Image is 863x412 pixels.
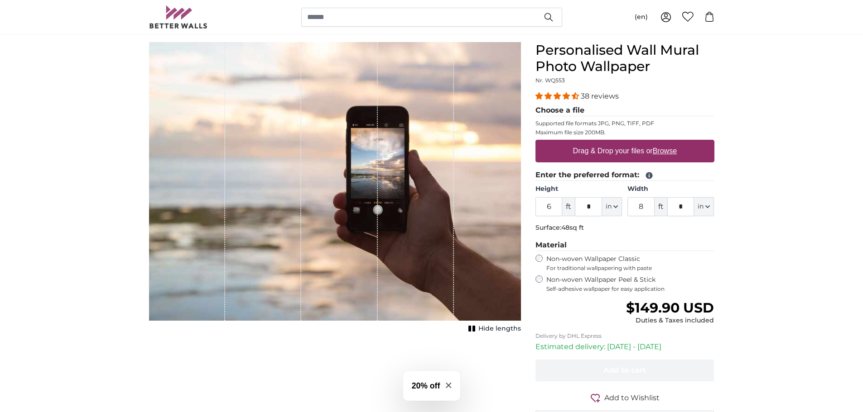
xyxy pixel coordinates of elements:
[626,316,714,325] div: Duties & Taxes included
[535,170,714,181] legend: Enter the preferred format:
[581,92,619,100] span: 38 reviews
[546,285,714,293] span: Self-adhesive wallpaper for easy application
[569,142,680,160] label: Drag & Drop your files or
[653,147,677,155] u: Browse
[546,275,714,293] label: Non-woven Wallpaper Peel & Stick
[535,77,565,84] span: Nr. WQ553
[535,42,714,75] h1: Personalised Wall Mural Photo Wallpaper
[535,240,714,251] legend: Material
[478,324,521,333] span: Hide lengths
[603,366,646,374] span: Add to cart
[546,255,714,272] label: Non-woven Wallpaper Classic
[698,202,704,211] span: in
[546,265,714,272] span: For traditional wallpapering with paste
[535,341,714,352] p: Estimated delivery: [DATE] - [DATE]
[466,322,521,335] button: Hide lengths
[535,120,714,127] p: Supported file formats JPG, PNG, TIFF, PDF
[535,92,581,100] span: 4.34 stars
[627,9,655,25] button: (en)
[535,332,714,340] p: Delivery by DHL Express
[535,105,714,116] legend: Choose a file
[535,392,714,403] button: Add to Wishlist
[602,197,622,216] button: in
[626,299,714,316] span: $149.90 USD
[535,223,714,232] p: Surface:
[535,360,714,381] button: Add to cart
[561,223,584,232] span: 48sq ft
[535,129,714,136] p: Maximum file size 200MB.
[606,202,612,211] span: in
[149,5,208,28] img: Betterwalls
[655,197,667,216] span: ft
[694,197,714,216] button: in
[627,185,714,194] label: Width
[535,185,622,194] label: Height
[562,197,575,216] span: ft
[604,393,660,403] span: Add to Wishlist
[149,42,521,335] div: 1 of 1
